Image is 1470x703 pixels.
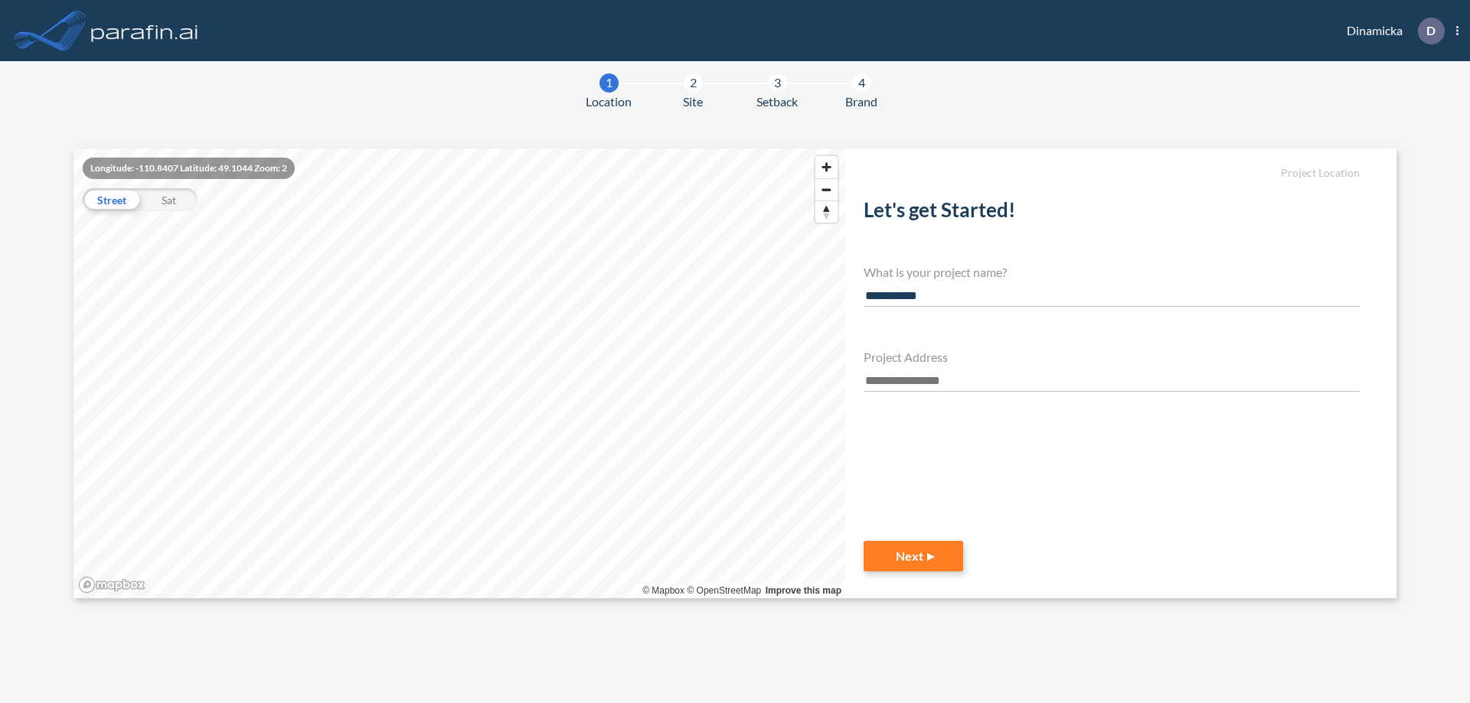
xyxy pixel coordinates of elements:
span: Zoom out [815,179,838,200]
canvas: Map [73,148,845,598]
div: Street [83,188,140,211]
div: 1 [599,73,619,93]
div: 3 [768,73,787,93]
p: D [1426,24,1436,37]
span: Setback [756,93,798,111]
div: Longitude: -110.8407 Latitude: 49.1044 Zoom: 2 [83,158,295,179]
button: Zoom out [815,178,838,200]
h4: What is your project name? [864,265,1360,279]
div: Sat [140,188,198,211]
div: 4 [852,73,871,93]
a: Mapbox [642,585,684,596]
button: Reset bearing to north [815,200,838,223]
button: Next [864,541,963,571]
div: 2 [684,73,703,93]
h2: Let's get Started! [864,198,1360,228]
a: OpenStreetMap [687,585,761,596]
span: Brand [845,93,877,111]
h4: Project Address [864,350,1360,364]
div: Dinamicka [1324,18,1459,44]
a: Mapbox homepage [78,576,145,594]
h5: Project Location [864,167,1360,180]
button: Zoom in [815,156,838,178]
img: logo [88,15,201,46]
span: Site [683,93,703,111]
span: Location [586,93,632,111]
a: Improve this map [766,585,841,596]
